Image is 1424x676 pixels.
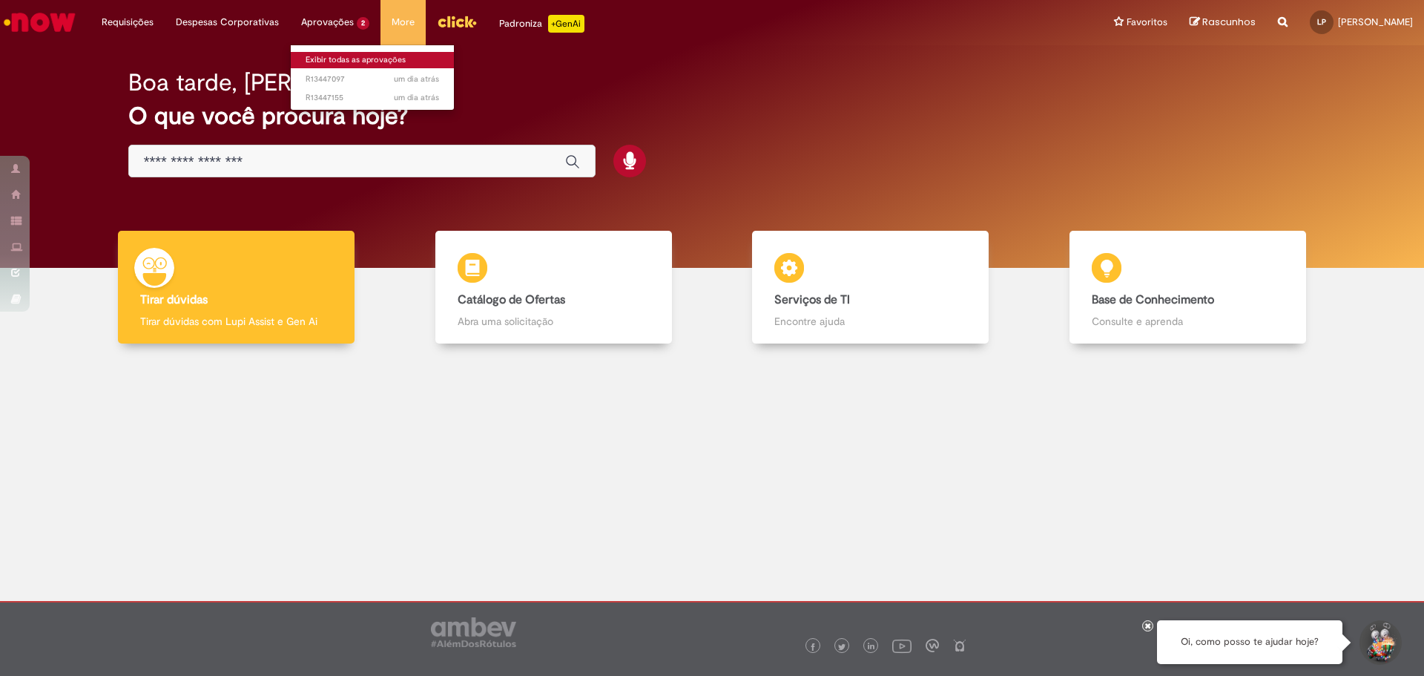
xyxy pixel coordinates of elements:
h2: Boa tarde, [PERSON_NAME] [128,70,429,96]
img: logo_footer_twitter.png [838,643,845,651]
p: Encontre ajuda [774,314,966,329]
span: More [392,15,415,30]
span: R13447155 [306,92,439,104]
b: Catálogo de Ofertas [458,292,565,307]
a: Tirar dúvidas Tirar dúvidas com Lupi Assist e Gen Ai [78,231,395,344]
a: Aberto R13447097 : [291,71,454,88]
span: 2 [357,17,369,30]
span: um dia atrás [394,92,439,103]
span: R13447097 [306,73,439,85]
p: +GenAi [548,15,584,33]
p: Abra uma solicitação [458,314,650,329]
span: Despesas Corporativas [176,15,279,30]
p: Consulte e aprenda [1092,314,1284,329]
button: Iniciar Conversa de Suporte [1357,620,1402,665]
img: logo_footer_ambev_rotulo_gray.png [431,617,516,647]
span: Rascunhos [1202,15,1256,29]
div: Oi, como posso te ajudar hoje? [1157,620,1342,664]
a: Catálogo de Ofertas Abra uma solicitação [395,231,713,344]
span: Aprovações [301,15,354,30]
img: logo_footer_youtube.png [892,636,912,655]
a: Exibir todas as aprovações [291,52,454,68]
a: Serviços de TI Encontre ajuda [712,231,1029,344]
h2: O que você procura hoje? [128,103,1296,129]
a: Base de Conhecimento Consulte e aprenda [1029,231,1347,344]
b: Serviços de TI [774,292,850,307]
ul: Aprovações [290,45,455,111]
img: ServiceNow [1,7,78,37]
div: Padroniza [499,15,584,33]
a: Aberto R13447155 : [291,90,454,106]
time: 26/08/2025 11:25:11 [394,92,439,103]
span: LP [1317,17,1326,27]
b: Tirar dúvidas [140,292,208,307]
img: logo_footer_linkedin.png [868,643,875,652]
img: logo_footer_workplace.png [926,639,939,652]
span: Favoritos [1127,15,1167,30]
img: click_logo_yellow_360x200.png [437,10,477,33]
time: 26/08/2025 11:25:42 [394,73,439,85]
b: Base de Conhecimento [1092,292,1214,307]
span: Requisições [102,15,154,30]
span: um dia atrás [394,73,439,85]
a: Rascunhos [1190,16,1256,30]
img: logo_footer_facebook.png [809,643,817,651]
span: [PERSON_NAME] [1338,16,1413,28]
img: logo_footer_naosei.png [953,639,966,652]
p: Tirar dúvidas com Lupi Assist e Gen Ai [140,314,332,329]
